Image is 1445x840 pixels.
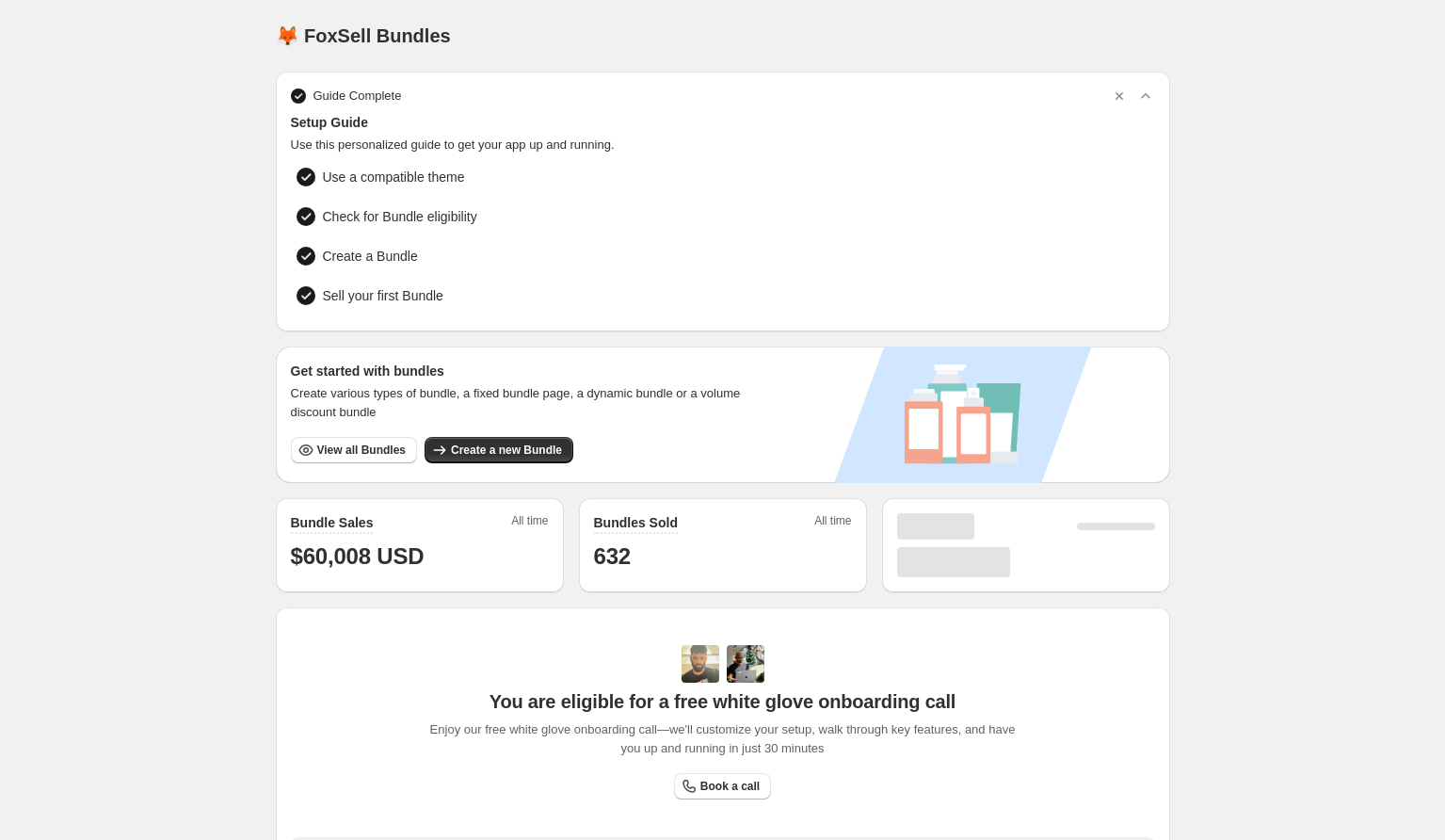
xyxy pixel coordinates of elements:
[291,136,1155,154] span: Use this personalized guide to get your app up and running.
[313,87,402,105] span: Guide Complete
[594,541,852,572] h1: 632
[674,773,771,800] a: Book a call
[291,384,759,422] span: Create various types of bundle, a fixed bundle page, a dynamic bundle or a volume discount bundle
[700,779,760,794] span: Book a call
[291,113,1155,132] span: Setup Guide
[511,513,548,534] span: All time
[323,286,443,305] span: Sell your first Bundle
[814,513,851,534] span: All time
[594,513,678,532] h2: Bundles Sold
[291,362,759,380] h3: Get started with bundles
[451,443,562,458] span: Create a new Bundle
[291,541,549,572] h1: $60,008 USD
[490,690,955,713] span: You are eligible for a free white glove onboarding call
[323,168,465,186] span: Use a compatible theme
[425,437,573,463] button: Create a new Bundle
[291,437,417,463] button: View all Bundles
[727,645,764,683] img: Prakhar
[323,247,418,266] span: Create a Bundle
[317,443,406,458] span: View all Bundles
[291,513,374,532] h2: Bundle Sales
[323,207,477,226] span: Check for Bundle eligibility
[420,720,1025,758] span: Enjoy our free white glove onboarding call—we'll customize your setup, walk through key features,...
[682,645,719,683] img: Adi
[276,24,451,47] h1: 🦊 FoxSell Bundles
